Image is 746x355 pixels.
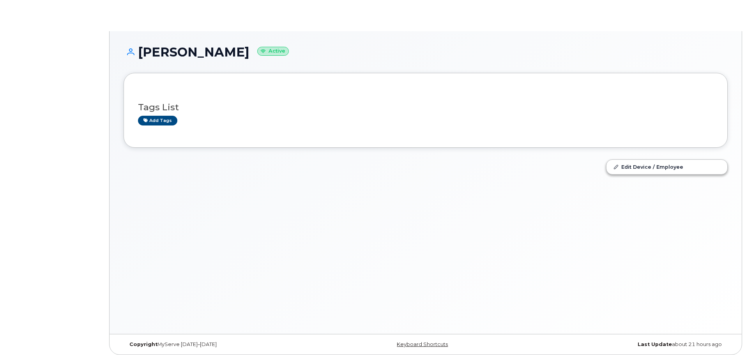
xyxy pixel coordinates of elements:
a: Keyboard Shortcuts [397,341,448,347]
strong: Last Update [638,341,672,347]
h3: Tags List [138,102,713,112]
div: MyServe [DATE]–[DATE] [124,341,325,348]
div: about 21 hours ago [526,341,728,348]
a: Add tags [138,116,177,125]
small: Active [257,47,289,56]
strong: Copyright [129,341,157,347]
a: Edit Device / Employee [606,160,727,174]
h1: [PERSON_NAME] [124,45,728,59]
